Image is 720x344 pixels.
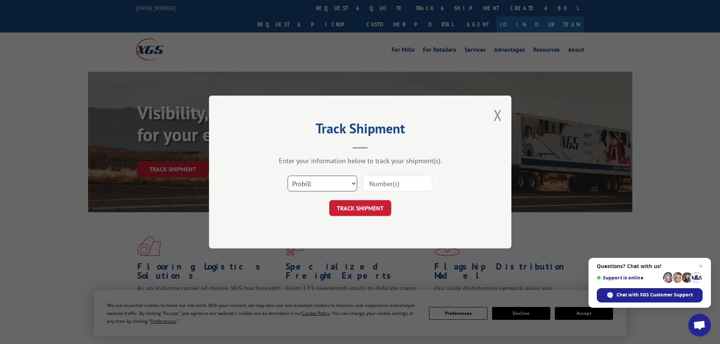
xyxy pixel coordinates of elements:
[363,176,432,191] input: Number(s)
[597,263,703,269] span: Questions? Chat with us!
[597,275,660,281] span: Support is online
[247,156,474,165] div: Enter your information below to track your shipment(s).
[247,123,474,137] h2: Track Shipment
[696,262,705,271] span: Close chat
[616,292,693,298] span: Chat with XGS Customer Support
[329,200,391,216] button: TRACK SHIPMENT
[688,314,711,336] div: Open chat
[597,288,703,302] div: Chat with XGS Customer Support
[494,105,502,125] button: Close modal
